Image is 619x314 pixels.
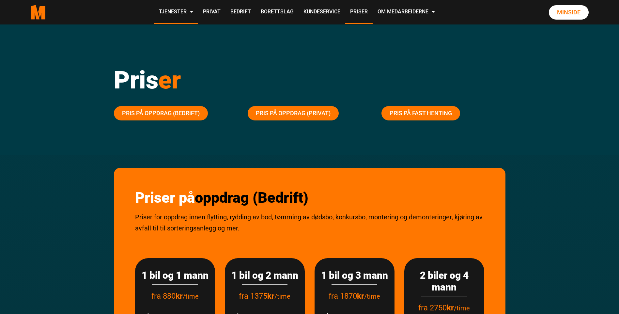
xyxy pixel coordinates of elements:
a: Pris på fast henting [381,106,460,120]
a: Tjenester [154,1,198,24]
a: Bedrift [225,1,256,24]
h3: 1 bil og 1 mann [142,270,209,281]
h2: Priser på [135,189,484,207]
a: Borettslag [256,1,299,24]
h3: 1 bil og 2 mann [231,270,298,281]
span: fra 2750 [418,303,454,312]
span: Priser for oppdrag innen flytting, rydding av bod, tømming av dødsbo, konkursbo, montering og dem... [135,213,483,232]
a: Om Medarbeiderne [373,1,440,24]
a: Kundeservice [299,1,345,24]
a: Minside [549,5,589,20]
span: fra 1375 [239,291,274,301]
span: er [158,66,181,94]
a: Privat [198,1,225,24]
strong: kr [267,291,274,301]
strong: kr [176,291,183,301]
h3: 2 biler og 4 mann [411,270,478,293]
a: Pris på oppdrag (Bedrift) [114,106,208,120]
strong: kr [357,291,364,301]
span: fra 880 [151,291,183,301]
span: /time [183,292,199,300]
span: oppdrag (Bedrift) [195,189,308,206]
span: /time [454,304,470,312]
h1: Pris [114,65,505,95]
span: /time [274,292,290,300]
a: Priser [345,1,373,24]
strong: kr [447,303,454,312]
a: Pris på oppdrag (Privat) [248,106,339,120]
span: /time [364,292,380,300]
span: fra 1870 [329,291,364,301]
h3: 1 bil og 3 mann [321,270,388,281]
